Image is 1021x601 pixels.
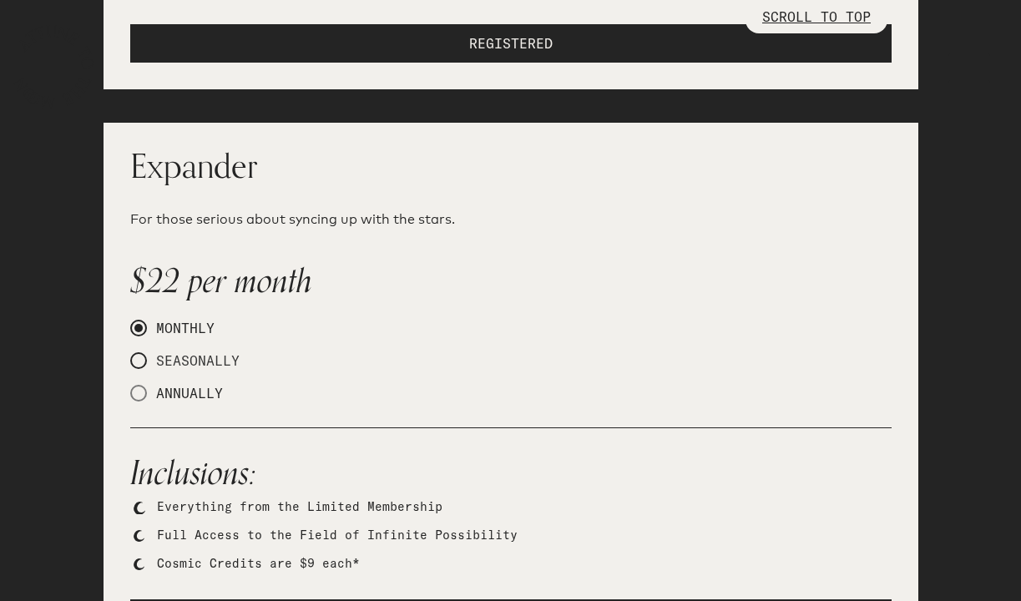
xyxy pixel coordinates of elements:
p: SCROLL TO TOP [762,7,871,27]
span: REGISTERED [469,33,553,53]
span: SEASONALLY [147,352,240,369]
li: Everything from the Limited Membership [157,498,892,517]
li: Full Access to the Field of Infinite Possibility [157,527,892,545]
h1: Expander [130,149,892,183]
span: MONTHLY [147,320,215,336]
p: For those serious about syncing up with the stars. [130,210,892,230]
li: Cosmic Credits are $9 each* [157,555,892,573]
span: ANNUALLY [147,385,223,402]
button: REGISTERED [130,24,892,63]
p: $22 per month [130,256,892,306]
h2: Inclusions: [130,448,892,498]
